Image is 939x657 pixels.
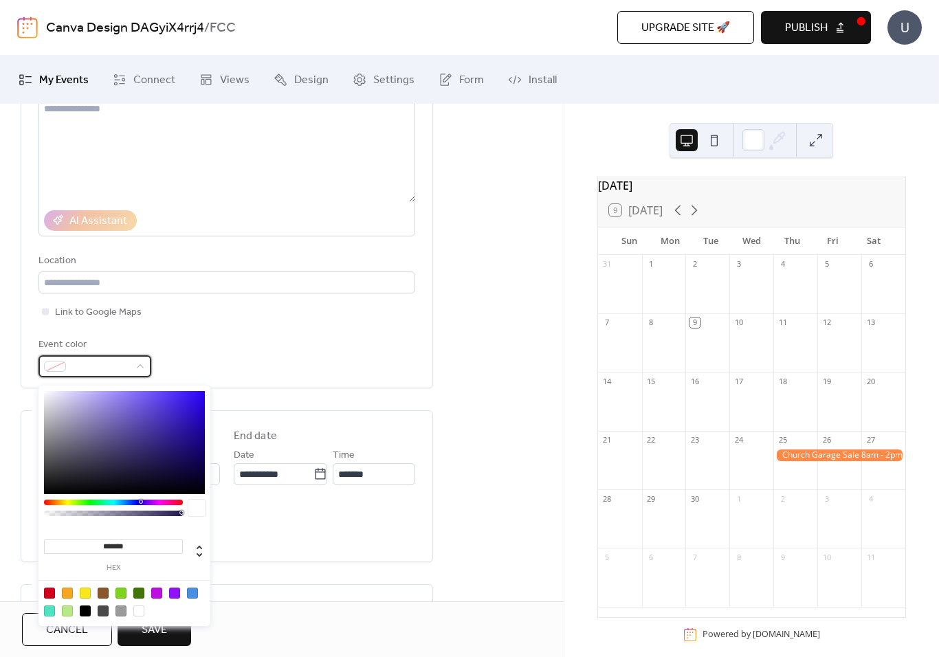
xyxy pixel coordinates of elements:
[777,493,788,504] div: 2
[641,20,730,36] span: Upgrade site 🚀
[733,318,744,328] div: 10
[865,435,876,445] div: 27
[602,318,612,328] div: 7
[733,435,744,445] div: 24
[234,428,277,445] div: End date
[854,227,894,255] div: Sat
[821,435,832,445] div: 26
[220,72,250,89] span: Views
[39,72,89,89] span: My Events
[44,588,55,599] div: #D0021B
[646,318,656,328] div: 8
[98,605,109,616] div: #4A4A4A
[777,435,788,445] div: 25
[62,588,73,599] div: #F5A623
[263,61,339,98] a: Design
[80,588,91,599] div: #F8E71C
[777,552,788,562] div: 9
[133,605,144,616] div: #FFFFFF
[646,376,656,386] div: 15
[821,493,832,504] div: 3
[689,493,700,504] div: 30
[294,72,329,89] span: Design
[689,318,700,328] div: 9
[650,227,690,255] div: Mon
[133,588,144,599] div: #417505
[731,227,772,255] div: Wed
[777,259,788,269] div: 4
[22,613,112,646] button: Cancel
[773,449,905,461] div: Church Garage Sale 8am - 2pm
[55,304,142,321] span: Link to Google Maps
[189,61,260,98] a: Views
[598,177,905,194] div: [DATE]
[133,72,175,89] span: Connect
[865,493,876,504] div: 4
[38,337,148,353] div: Event color
[38,253,412,269] div: Location
[151,588,162,599] div: #BD10E0
[617,11,754,44] button: Upgrade site 🚀
[529,72,557,89] span: Install
[865,318,876,328] div: 13
[646,552,656,562] div: 6
[602,376,612,386] div: 14
[373,72,415,89] span: Settings
[733,376,744,386] div: 17
[102,61,186,98] a: Connect
[118,613,191,646] button: Save
[777,376,788,386] div: 18
[689,376,700,386] div: 16
[689,259,700,269] div: 2
[690,227,731,255] div: Tue
[733,552,744,562] div: 8
[8,61,99,98] a: My Events
[865,259,876,269] div: 6
[333,447,355,464] span: Time
[98,588,109,599] div: #8B572A
[733,493,744,504] div: 1
[169,588,180,599] div: #9013FE
[210,15,236,41] b: FCC
[761,11,871,44] button: Publish
[602,435,612,445] div: 21
[498,61,567,98] a: Install
[609,227,650,255] div: Sun
[689,552,700,562] div: 7
[821,552,832,562] div: 10
[602,552,612,562] div: 5
[602,493,612,504] div: 28
[772,227,813,255] div: Thu
[44,605,55,616] div: #50E3C2
[646,435,656,445] div: 22
[865,376,876,386] div: 20
[821,376,832,386] div: 19
[689,435,700,445] div: 23
[204,15,210,41] b: /
[428,61,494,98] a: Form
[813,227,853,255] div: Fri
[459,72,484,89] span: Form
[44,564,183,572] label: hex
[115,605,126,616] div: #9B9B9B
[646,493,656,504] div: 29
[753,629,820,641] a: [DOMAIN_NAME]
[142,622,167,638] span: Save
[602,259,612,269] div: 31
[821,259,832,269] div: 5
[187,588,198,599] div: #4A90E2
[80,605,91,616] div: #000000
[777,318,788,328] div: 11
[865,552,876,562] div: 11
[46,622,88,638] span: Cancel
[17,16,38,38] img: logo
[46,15,204,41] a: Canva Design DAGyiX4rrj4
[115,588,126,599] div: #7ED321
[821,318,832,328] div: 12
[733,259,744,269] div: 3
[342,61,425,98] a: Settings
[785,20,828,36] span: Publish
[62,605,73,616] div: #B8E986
[234,447,254,464] span: Date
